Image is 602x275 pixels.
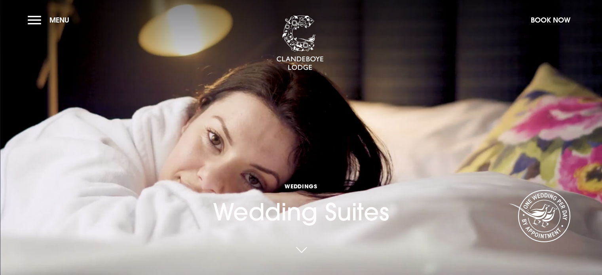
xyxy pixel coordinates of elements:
h1: Wedding Suites [213,182,389,226]
button: Menu [28,11,73,28]
span: Menu [49,15,69,25]
button: Book Now [527,11,574,28]
img: Clandeboye Lodge [276,15,324,71]
span: Weddings [213,182,389,190]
